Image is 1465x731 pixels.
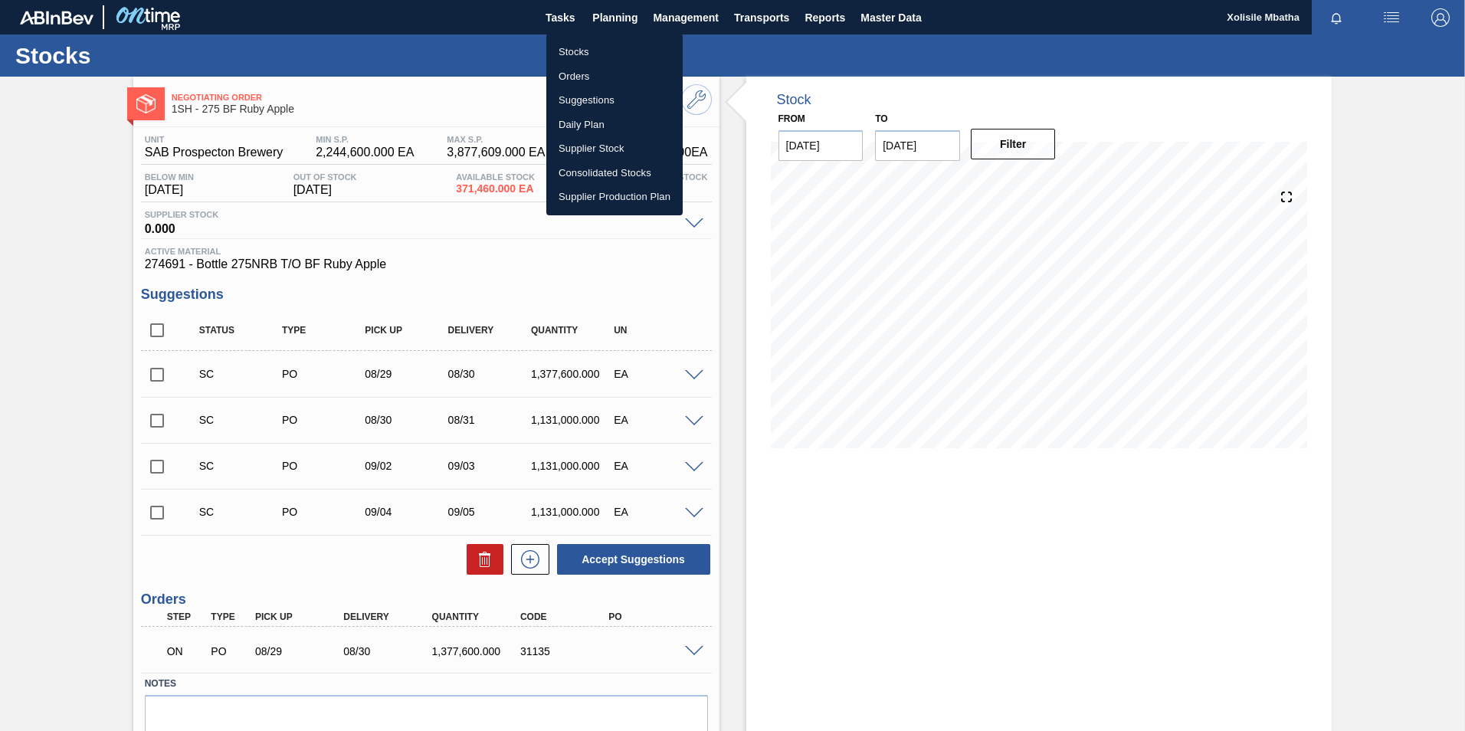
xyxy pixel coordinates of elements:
a: Suggestions [546,88,683,113]
a: Supplier Production Plan [546,185,683,209]
a: Supplier Stock [546,136,683,161]
a: Daily Plan [546,113,683,137]
a: Stocks [546,40,683,64]
a: Consolidated Stocks [546,161,683,185]
a: Orders [546,64,683,89]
